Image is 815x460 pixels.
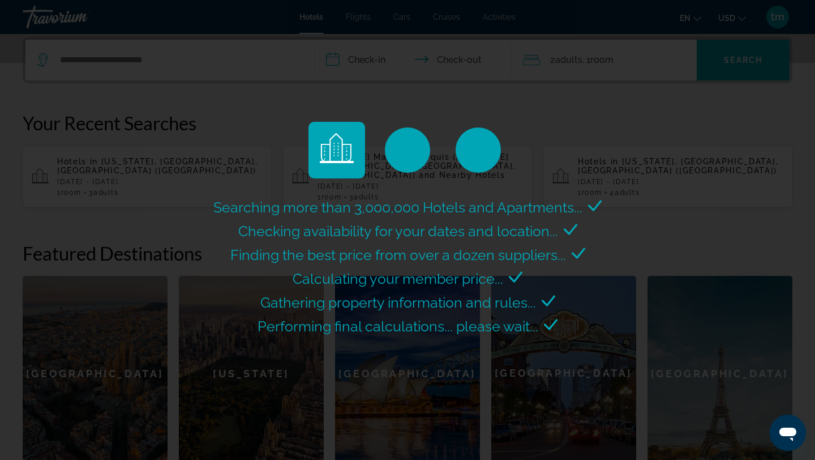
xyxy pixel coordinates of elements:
[260,294,536,311] span: Gathering property information and rules...
[230,246,566,263] span: Finding the best price from over a dozen suppliers...
[213,199,582,216] span: Searching more than 3,000,000 Hotels and Apartments...
[770,415,806,451] iframe: Button to launch messaging window
[293,270,503,287] span: Calculating your member price...
[258,318,538,335] span: Performing final calculations... please wait...
[238,223,558,240] span: Checking availability for your dates and location...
